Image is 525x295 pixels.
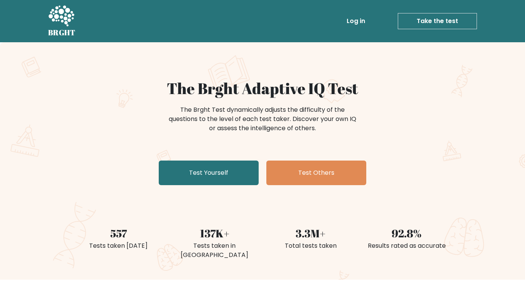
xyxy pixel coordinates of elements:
a: Test Others [266,161,366,185]
div: The Brght Test dynamically adjusts the difficulty of the questions to the level of each test take... [166,105,359,133]
a: Test Yourself [159,161,259,185]
div: Results rated as accurate [363,241,450,250]
div: Total tests taken [267,241,354,250]
a: Log in [344,13,368,29]
a: Take the test [398,13,477,29]
a: BRGHT [48,3,76,39]
h5: BRGHT [48,28,76,37]
div: 557 [75,225,162,241]
div: Tests taken in [GEOGRAPHIC_DATA] [171,241,258,260]
div: 137K+ [171,225,258,241]
h1: The Brght Adaptive IQ Test [75,79,450,98]
div: 92.8% [363,225,450,241]
div: 3.3M+ [267,225,354,241]
div: Tests taken [DATE] [75,241,162,250]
